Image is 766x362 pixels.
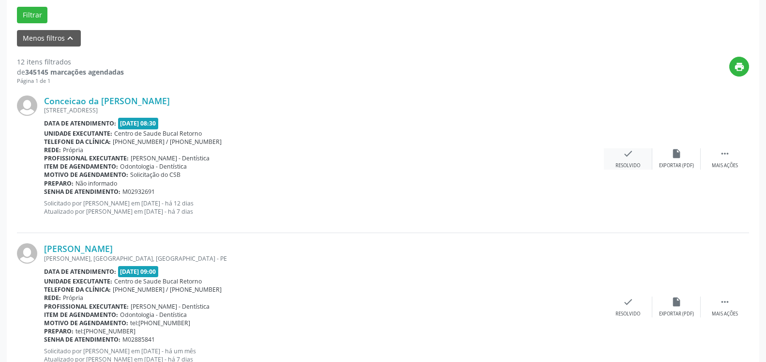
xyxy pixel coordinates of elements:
[17,57,124,67] div: 12 itens filtrados
[118,118,159,129] span: [DATE] 08:30
[720,297,730,307] i: 
[114,129,202,138] span: Centro de Saude Bucal Retorno
[720,148,730,159] i: 
[712,162,738,169] div: Mais ações
[44,294,61,302] b: Rede:
[17,7,47,23] button: Filtrar
[114,277,202,285] span: Centro de Saude Bucal Retorno
[616,311,640,317] div: Resolvido
[44,243,113,254] a: [PERSON_NAME]
[44,179,74,188] b: Preparo:
[113,285,222,294] span: [PHONE_NUMBER] / [PHONE_NUMBER]
[120,162,187,171] span: Odontologia - Dentística
[17,67,124,77] div: de
[44,335,120,344] b: Senha de atendimento:
[44,199,604,216] p: Solicitado por [PERSON_NAME] em [DATE] - há 12 dias Atualizado por [PERSON_NAME] em [DATE] - há 7...
[712,311,738,317] div: Mais ações
[44,327,74,335] b: Preparo:
[44,171,128,179] b: Motivo de agendamento:
[122,335,155,344] span: M02885841
[120,311,187,319] span: Odontologia - Dentística
[671,297,682,307] i: insert_drive_file
[44,106,604,114] div: [STREET_ADDRESS]
[44,319,128,327] b: Motivo de agendamento:
[623,148,633,159] i: check
[616,162,640,169] div: Resolvido
[659,311,694,317] div: Exportar (PDF)
[44,188,120,196] b: Senha de atendimento:
[734,62,745,72] i: print
[131,154,210,162] span: [PERSON_NAME] - Dentística
[659,162,694,169] div: Exportar (PDF)
[44,129,112,138] b: Unidade executante:
[44,119,116,127] b: Data de atendimento:
[44,95,170,106] a: Conceicao da [PERSON_NAME]
[65,33,75,44] i: keyboard_arrow_up
[44,302,129,311] b: Profissional executante:
[44,162,118,171] b: Item de agendamento:
[44,285,111,294] b: Telefone da clínica:
[131,302,210,311] span: [PERSON_NAME] - Dentística
[75,179,117,188] span: Não informado
[671,148,682,159] i: insert_drive_file
[113,138,222,146] span: [PHONE_NUMBER] / [PHONE_NUMBER]
[63,294,83,302] span: Própria
[17,243,37,264] img: img
[118,266,159,277] span: [DATE] 09:00
[17,95,37,116] img: img
[44,277,112,285] b: Unidade executante:
[44,146,61,154] b: Rede:
[75,327,135,335] span: tel:[PHONE_NUMBER]
[122,188,155,196] span: M02932691
[729,57,749,77] button: print
[623,297,633,307] i: check
[130,171,180,179] span: Solicitação do CSB
[44,268,116,276] b: Data de atendimento:
[44,254,604,263] div: [PERSON_NAME], [GEOGRAPHIC_DATA], [GEOGRAPHIC_DATA] - PE
[44,311,118,319] b: Item de agendamento:
[44,154,129,162] b: Profissional executante:
[63,146,83,154] span: Própria
[17,30,81,47] button: Menos filtroskeyboard_arrow_up
[130,319,190,327] span: tel:[PHONE_NUMBER]
[25,67,124,77] strong: 345145 marcações agendadas
[44,138,111,146] b: Telefone da clínica:
[17,77,124,85] div: Página 1 de 1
